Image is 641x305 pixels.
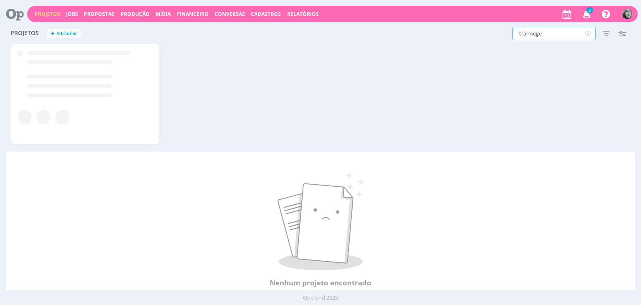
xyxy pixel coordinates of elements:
[10,30,39,37] span: Projetos
[586,7,593,13] span: 3
[121,10,150,18] a: Produção
[251,10,281,18] span: Cadastros
[35,10,60,18] a: Projetos
[118,11,152,18] button: Produção
[32,11,63,18] button: Projetos
[578,7,595,22] button: 3
[47,29,81,38] button: +Adicionar
[56,31,77,36] span: Adicionar
[215,10,245,18] a: Conversas
[81,11,117,18] button: Propostas
[50,29,55,38] span: +
[622,9,632,19] img: J
[177,10,209,18] span: Financeiro
[212,11,247,18] button: Conversas
[287,10,319,18] a: Relatórios
[278,173,364,271] img: Sem resultados
[512,27,596,40] input: Busca
[174,11,211,18] button: Financeiro
[84,10,114,18] a: Propostas
[621,7,633,21] button: J
[156,10,171,18] a: Mídia
[285,11,321,18] button: Relatórios
[63,11,81,18] button: Jobs
[248,11,283,18] button: Cadastros
[66,10,78,18] a: Jobs
[153,11,173,18] button: Mídia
